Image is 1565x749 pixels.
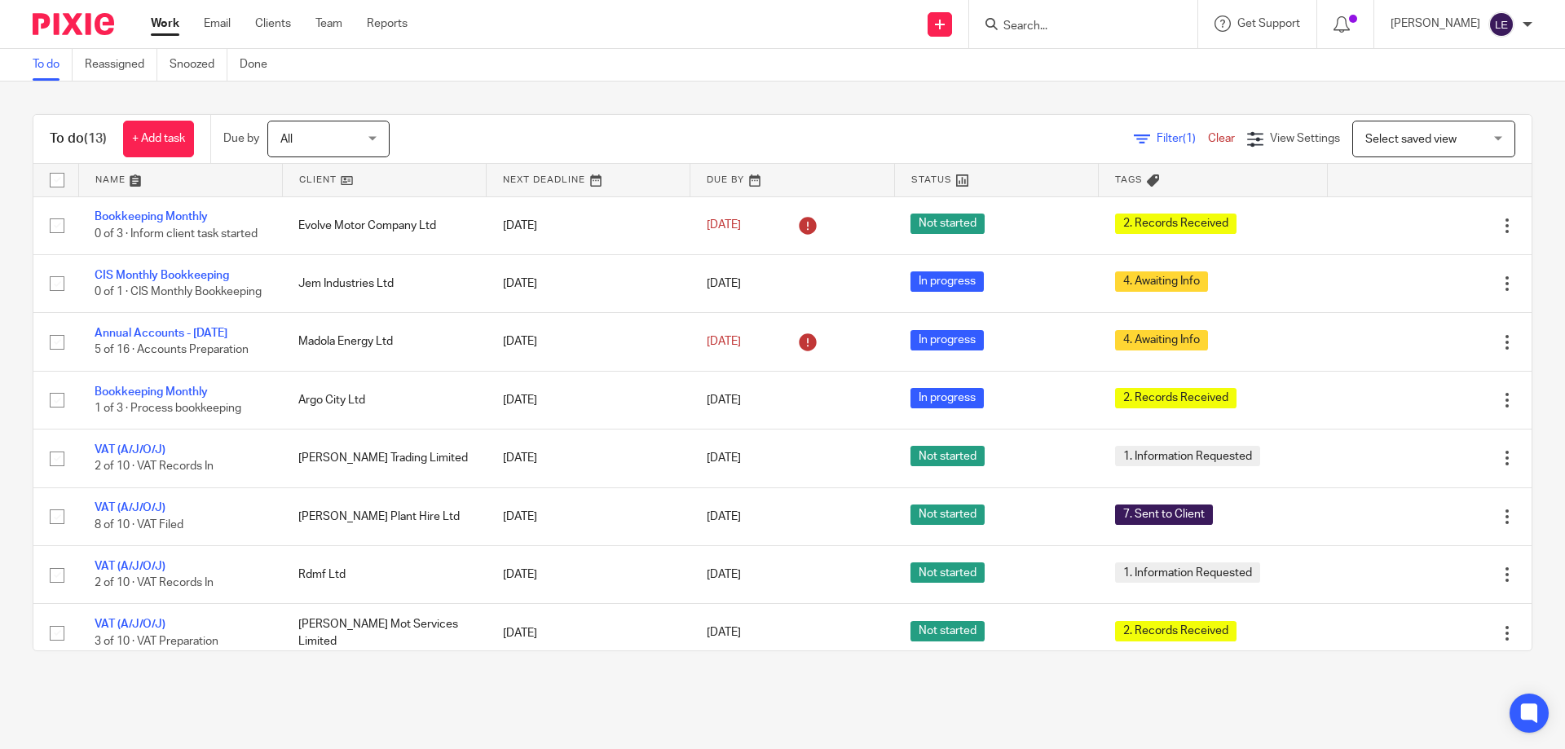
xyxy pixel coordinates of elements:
[910,504,985,525] span: Not started
[1115,621,1237,641] span: 2. Records Received
[910,621,985,641] span: Not started
[95,502,165,513] a: VAT (A/J/O/J)
[1115,446,1260,466] span: 1. Information Requested
[707,452,741,464] span: [DATE]
[95,561,165,572] a: VAT (A/J/O/J)
[1115,214,1237,234] span: 2. Records Received
[240,49,280,81] a: Done
[282,546,486,604] td: Rdmf Ltd
[95,444,165,456] a: VAT (A/J/O/J)
[1391,15,1480,32] p: [PERSON_NAME]
[123,121,194,157] a: + Add task
[487,196,690,254] td: [DATE]
[1002,20,1148,34] input: Search
[282,430,486,487] td: [PERSON_NAME] Trading Limited
[910,330,984,350] span: In progress
[1115,562,1260,583] span: 1. Information Requested
[1183,133,1196,144] span: (1)
[170,49,227,81] a: Snoozed
[84,132,107,145] span: (13)
[95,386,208,398] a: Bookkeeping Monthly
[707,628,741,639] span: [DATE]
[1157,133,1208,144] span: Filter
[223,130,259,147] p: Due by
[282,371,486,429] td: Argo City Ltd
[85,49,157,81] a: Reassigned
[487,604,690,662] td: [DATE]
[707,569,741,580] span: [DATE]
[487,430,690,487] td: [DATE]
[33,13,114,35] img: Pixie
[282,487,486,545] td: [PERSON_NAME] Plant Hire Ltd
[910,271,984,292] span: In progress
[707,220,741,231] span: [DATE]
[487,371,690,429] td: [DATE]
[255,15,291,32] a: Clients
[1115,504,1213,525] span: 7. Sent to Client
[315,15,342,32] a: Team
[151,15,179,32] a: Work
[1115,175,1143,184] span: Tags
[95,211,208,222] a: Bookkeeping Monthly
[707,394,741,406] span: [DATE]
[95,403,241,414] span: 1 of 3 · Process bookkeeping
[707,336,741,347] span: [DATE]
[1208,133,1235,144] a: Clear
[282,254,486,312] td: Jem Industries Ltd
[487,254,690,312] td: [DATE]
[1115,388,1237,408] span: 2. Records Received
[95,519,183,531] span: 8 of 10 · VAT Filed
[95,636,218,647] span: 3 of 10 · VAT Preparation
[910,562,985,583] span: Not started
[487,487,690,545] td: [DATE]
[707,278,741,289] span: [DATE]
[1115,271,1208,292] span: 4. Awaiting Info
[50,130,107,148] h1: To do
[95,461,214,473] span: 2 of 10 · VAT Records In
[280,134,293,145] span: All
[282,196,486,254] td: Evolve Motor Company Ltd
[1115,330,1208,350] span: 4. Awaiting Info
[367,15,408,32] a: Reports
[487,313,690,371] td: [DATE]
[95,228,258,240] span: 0 of 3 · Inform client task started
[1365,134,1457,145] span: Select saved view
[95,577,214,588] span: 2 of 10 · VAT Records In
[33,49,73,81] a: To do
[910,446,985,466] span: Not started
[282,604,486,662] td: [PERSON_NAME] Mot Services Limited
[910,214,985,234] span: Not started
[95,619,165,630] a: VAT (A/J/O/J)
[910,388,984,408] span: In progress
[204,15,231,32] a: Email
[95,286,262,297] span: 0 of 1 · CIS Monthly Bookkeeping
[1237,18,1300,29] span: Get Support
[487,546,690,604] td: [DATE]
[282,313,486,371] td: Madola Energy Ltd
[707,511,741,522] span: [DATE]
[1270,133,1340,144] span: View Settings
[95,345,249,356] span: 5 of 16 · Accounts Preparation
[1488,11,1514,37] img: svg%3E
[95,328,227,339] a: Annual Accounts - [DATE]
[95,270,229,281] a: CIS Monthly Bookkeeping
